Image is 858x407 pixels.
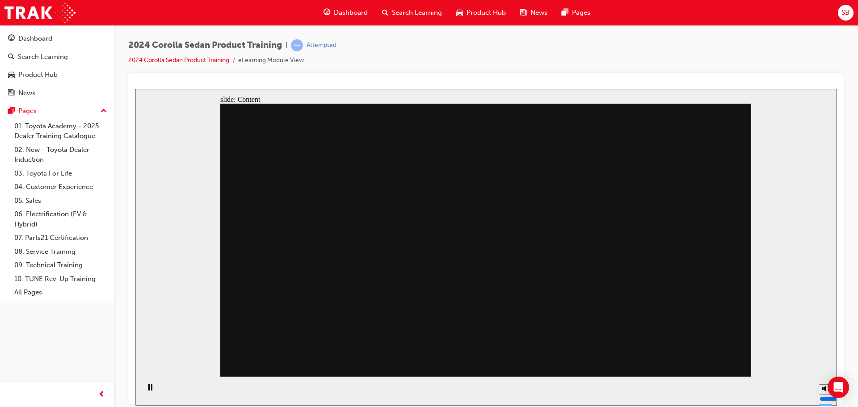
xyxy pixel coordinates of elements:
button: Pause (Ctrl+Alt+P) [4,295,20,310]
a: Product Hub [4,67,110,83]
a: 08. Service Training [11,245,110,259]
span: learningRecordVerb_ATTEMPT-icon [291,39,303,51]
a: guage-iconDashboard [316,4,375,22]
div: News [18,88,35,98]
a: 06. Electrification (EV & Hybrid) [11,207,110,231]
div: Open Intercom Messenger [828,377,849,398]
span: News [530,8,547,18]
div: Search Learning [18,52,68,62]
a: news-iconNews [513,4,555,22]
span: news-icon [8,89,15,97]
a: pages-iconPages [555,4,597,22]
span: 2024 Corolla Sedan Product Training [128,40,282,50]
div: Attempted [307,41,336,50]
span: Product Hub [467,8,506,18]
span: car-icon [456,7,463,18]
a: 05. Sales [11,194,110,208]
a: 09. Technical Training [11,258,110,272]
input: volume [684,306,742,314]
span: car-icon [8,71,15,79]
img: Trak [4,3,76,23]
span: guage-icon [8,35,15,43]
a: Dashboard [4,30,110,47]
span: news-icon [520,7,527,18]
div: Dashboard [18,34,52,44]
span: Dashboard [334,8,368,18]
span: pages-icon [8,107,15,115]
span: prev-icon [98,389,105,400]
a: 03. Toyota For Life [11,167,110,180]
span: Pages [572,8,590,18]
a: All Pages [11,285,110,299]
a: 02. New - Toyota Dealer Induction [11,143,110,167]
div: playback controls [4,288,20,317]
a: 04. Customer Experience [11,180,110,194]
a: search-iconSearch Learning [375,4,449,22]
li: eLearning Module View [238,55,304,66]
span: guage-icon [324,7,330,18]
div: Product Hub [18,70,58,80]
div: misc controls [679,288,697,317]
button: Pages [4,103,110,119]
a: 01. Toyota Academy - 2025 Dealer Training Catalogue [11,119,110,143]
a: 07. Parts21 Certification [11,231,110,245]
span: pages-icon [562,7,568,18]
span: | [286,40,287,50]
a: 2024 Corolla Sedan Product Training [128,56,229,64]
span: search-icon [382,7,388,18]
a: 10. TUNE Rev-Up Training [11,272,110,286]
a: car-iconProduct Hub [449,4,513,22]
span: Search Learning [392,8,442,18]
span: up-icon [101,105,107,117]
button: Mute (Ctrl+Alt+M) [683,295,698,306]
a: Search Learning [4,49,110,65]
a: News [4,85,110,101]
button: DashboardSearch LearningProduct HubNews [4,29,110,103]
div: Pages [18,106,37,116]
span: search-icon [8,53,14,61]
span: SB [841,8,850,18]
button: SB [838,5,854,21]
